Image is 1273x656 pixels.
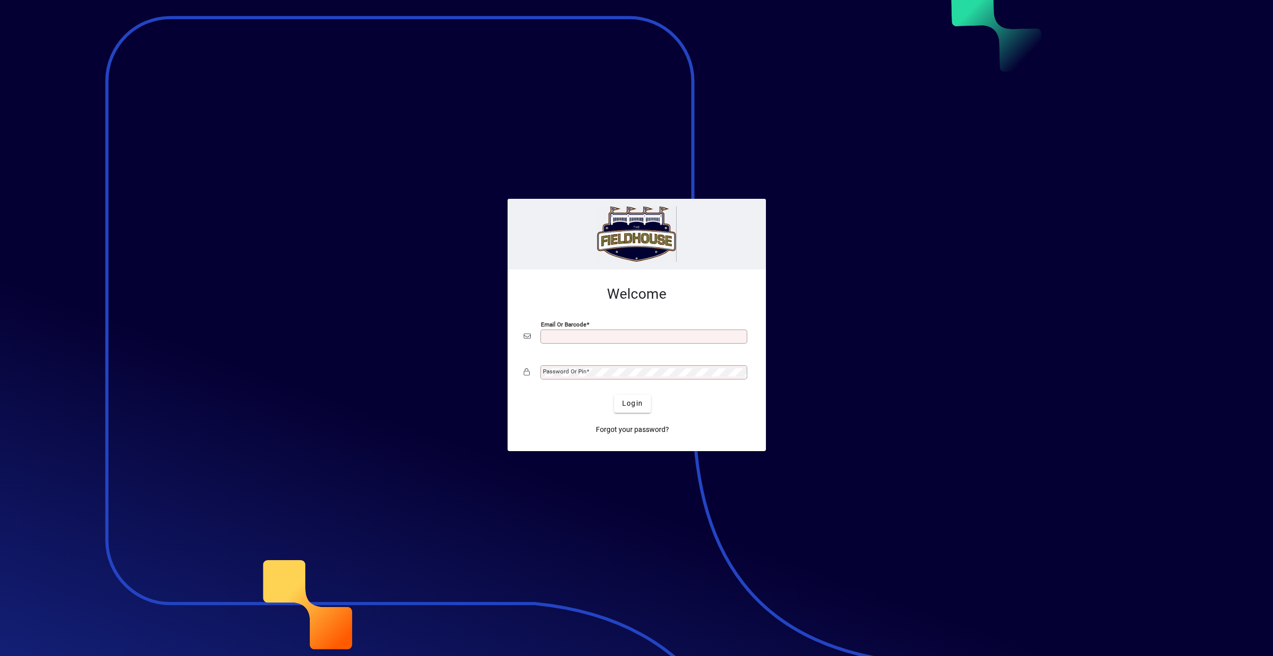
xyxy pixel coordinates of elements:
a: Forgot your password? [592,421,673,439]
mat-label: Email or Barcode [541,320,586,327]
span: Forgot your password? [596,424,669,435]
h2: Welcome [524,286,750,303]
mat-label: Password or Pin [543,368,586,375]
span: Login [622,398,643,409]
button: Login [614,395,651,413]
